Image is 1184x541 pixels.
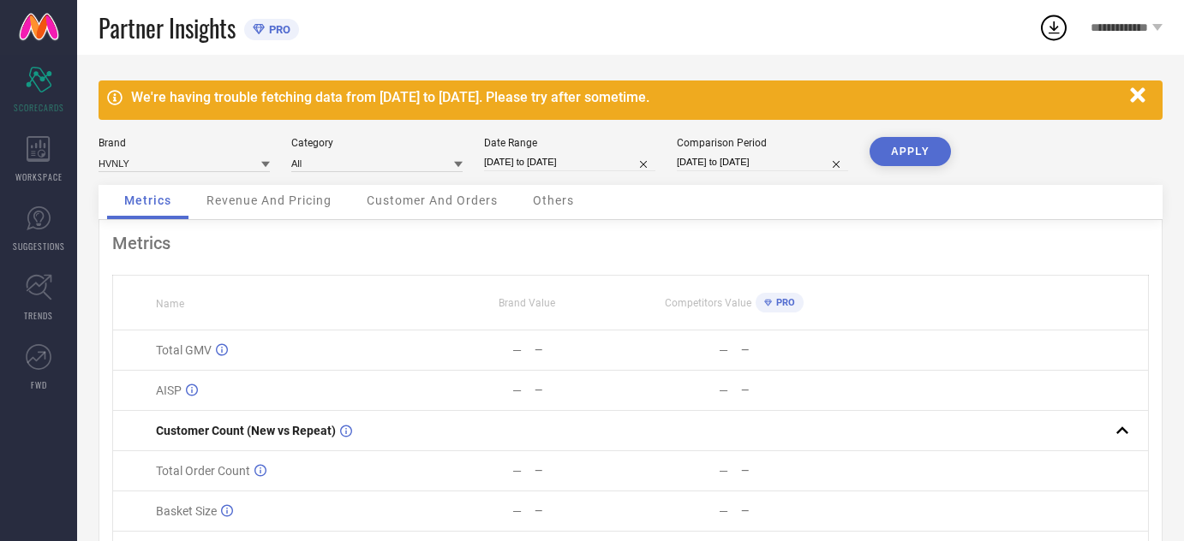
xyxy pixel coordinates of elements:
[291,137,463,149] div: Category
[156,343,212,357] span: Total GMV
[535,384,630,396] div: —
[156,383,182,397] span: AISP
[206,193,332,207] span: Revenue And Pricing
[15,170,63,183] span: WORKSPACE
[719,464,728,478] div: —
[156,424,336,437] span: Customer Count (New vs Repeat)
[665,297,751,309] span: Competitors Value
[512,464,522,478] div: —
[13,240,65,253] span: SUGGESTIONS
[677,137,848,149] div: Comparison Period
[741,344,836,356] div: —
[741,505,836,517] div: —
[112,233,1149,253] div: Metrics
[367,193,498,207] span: Customer And Orders
[1038,12,1069,43] div: Open download list
[741,465,836,477] div: —
[535,505,630,517] div: —
[512,383,522,397] div: —
[265,23,290,36] span: PRO
[719,343,728,357] div: —
[512,504,522,518] div: —
[131,89,1121,105] div: We're having trouble fetching data from [DATE] to [DATE]. Please try after sometime.
[99,137,270,149] div: Brand
[156,298,184,310] span: Name
[535,465,630,477] div: —
[156,464,250,478] span: Total Order Count
[484,137,655,149] div: Date Range
[14,101,64,114] span: SCORECARDS
[99,10,236,45] span: Partner Insights
[719,383,728,397] div: —
[772,297,795,308] span: PRO
[484,153,655,171] input: Select date range
[31,378,47,391] span: FWD
[512,343,522,357] div: —
[533,193,574,207] span: Others
[156,504,217,518] span: Basket Size
[124,193,171,207] span: Metrics
[741,384,836,396] div: —
[24,309,53,322] span: TRENDS
[535,344,630,356] div: —
[719,504,728,518] div: —
[870,137,951,166] button: APPLY
[499,297,555,309] span: Brand Value
[677,153,848,171] input: Select comparison period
